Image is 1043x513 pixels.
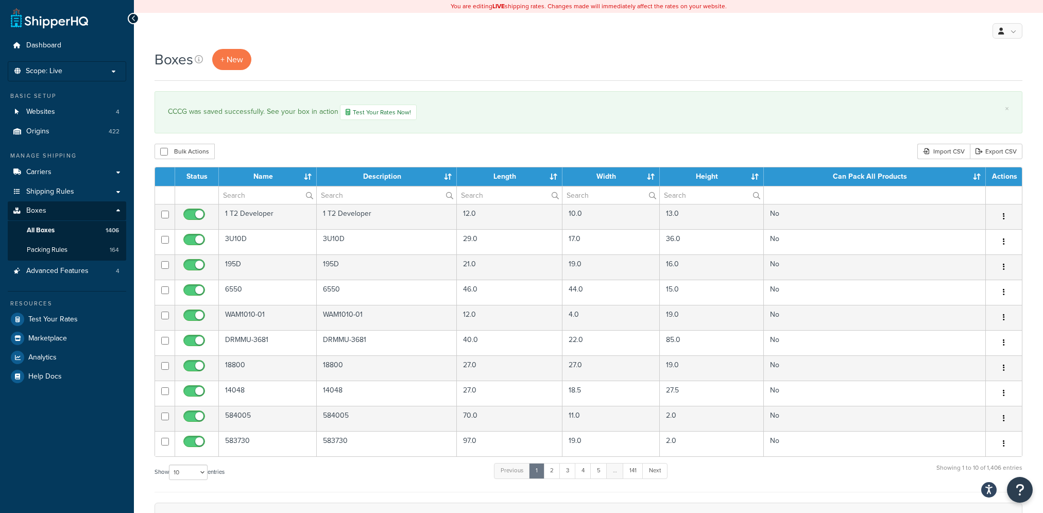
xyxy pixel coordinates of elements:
td: 19.0 [660,305,764,330]
a: Websites 4 [8,102,126,122]
a: Shipping Rules [8,182,126,201]
td: 3U10D [317,229,457,254]
li: Boxes [8,201,126,260]
td: WAM1010-01 [219,305,317,330]
a: Boxes [8,201,126,220]
a: Test Your Rates Now! [340,105,417,120]
a: Dashboard [8,36,126,55]
td: 17.0 [562,229,660,254]
td: 27.0 [457,381,562,406]
li: Advanced Features [8,262,126,281]
td: 19.0 [562,254,660,280]
td: 12.0 [457,204,562,229]
td: 46.0 [457,280,562,305]
div: Showing 1 to 10 of 1,406 entries [936,462,1022,484]
span: Origins [26,127,49,136]
span: Help Docs [28,372,62,381]
td: 18800 [317,355,457,381]
th: Width : activate to sort column ascending [562,167,660,186]
span: Shipping Rules [26,187,74,196]
td: 195D [317,254,457,280]
h1: Boxes [155,49,193,70]
li: Origins [8,122,126,141]
li: All Boxes [8,221,126,240]
td: 6550 [317,280,457,305]
td: 14048 [219,381,317,406]
button: Open Resource Center [1007,477,1033,503]
a: 1 [529,463,544,478]
a: 5 [590,463,607,478]
span: All Boxes [27,226,55,235]
span: Scope: Live [26,67,62,76]
a: + New [212,49,251,70]
a: Export CSV [970,144,1022,159]
span: 422 [109,127,119,136]
td: 4.0 [562,305,660,330]
td: 40.0 [457,330,562,355]
a: 141 [623,463,643,478]
td: No [764,229,986,254]
td: 583730 [219,431,317,456]
td: 584005 [317,406,457,431]
a: Carriers [8,163,126,182]
a: Marketplace [8,329,126,348]
span: Websites [26,108,55,116]
td: 10.0 [562,204,660,229]
span: Packing Rules [27,246,67,254]
a: 2 [543,463,560,478]
td: 19.0 [562,431,660,456]
input: Search [457,186,562,204]
td: 2.0 [660,406,764,431]
td: DRMMU-3681 [317,330,457,355]
td: No [764,254,986,280]
th: Height : activate to sort column ascending [660,167,764,186]
th: Name : activate to sort column ascending [219,167,317,186]
a: ShipperHQ Home [11,8,88,28]
a: Help Docs [8,367,126,386]
div: Basic Setup [8,92,126,100]
td: No [764,305,986,330]
td: 3U10D [219,229,317,254]
a: Next [642,463,668,478]
button: Bulk Actions [155,144,215,159]
td: No [764,381,986,406]
div: Resources [8,299,126,308]
td: 21.0 [457,254,562,280]
span: Advanced Features [26,267,89,276]
span: Dashboard [26,41,61,50]
td: 1 T2 Developer [317,204,457,229]
span: 164 [110,246,119,254]
li: Websites [8,102,126,122]
th: Description : activate to sort column ascending [317,167,457,186]
span: Marketplace [28,334,67,343]
td: 16.0 [660,254,764,280]
a: Advanced Features 4 [8,262,126,281]
th: Can Pack All Products : activate to sort column ascending [764,167,986,186]
input: Search [562,186,659,204]
span: Carriers [26,168,52,177]
td: No [764,431,986,456]
td: 22.0 [562,330,660,355]
a: Analytics [8,348,126,367]
a: … [606,463,624,478]
span: Test Your Rates [28,315,78,324]
td: No [764,204,986,229]
td: 18800 [219,355,317,381]
td: 19.0 [660,355,764,381]
a: All Boxes 1406 [8,221,126,240]
td: 29.0 [457,229,562,254]
td: 18.5 [562,381,660,406]
a: Packing Rules 164 [8,241,126,260]
span: 4 [116,267,119,276]
td: 11.0 [562,406,660,431]
div: CCCG was saved successfully. See your box in action [168,105,1009,120]
span: Analytics [28,353,57,362]
input: Search [660,186,763,204]
a: Previous [494,463,530,478]
li: Packing Rules [8,241,126,260]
